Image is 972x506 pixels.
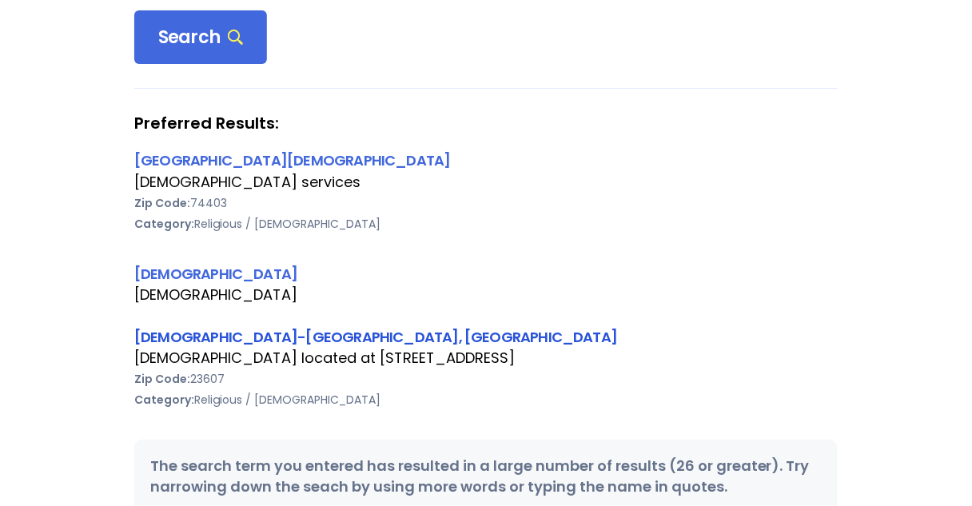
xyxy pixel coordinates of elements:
[134,150,451,170] a: [GEOGRAPHIC_DATA][DEMOGRAPHIC_DATA]
[134,327,617,347] a: [DEMOGRAPHIC_DATA]-[GEOGRAPHIC_DATA], [GEOGRAPHIC_DATA]
[134,348,838,369] div: [DEMOGRAPHIC_DATA] located at [STREET_ADDRESS]
[134,389,838,410] div: Religious / [DEMOGRAPHIC_DATA]
[134,172,838,193] div: [DEMOGRAPHIC_DATA] services
[134,326,838,348] div: [DEMOGRAPHIC_DATA]-[GEOGRAPHIC_DATA], [GEOGRAPHIC_DATA]
[134,264,297,284] a: [DEMOGRAPHIC_DATA]
[134,392,194,408] b: Category:
[134,149,838,171] div: [GEOGRAPHIC_DATA][DEMOGRAPHIC_DATA]
[134,195,190,211] b: Zip Code:
[134,10,267,65] div: Search
[134,285,838,305] div: [DEMOGRAPHIC_DATA]
[134,113,838,133] strong: Preferred Results:
[134,263,838,285] div: [DEMOGRAPHIC_DATA]
[134,369,838,389] div: 23607
[134,371,190,387] b: Zip Code:
[134,193,838,213] div: 74403
[158,26,243,49] span: Search
[134,216,194,232] b: Category:
[134,213,838,234] div: Religious / [DEMOGRAPHIC_DATA]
